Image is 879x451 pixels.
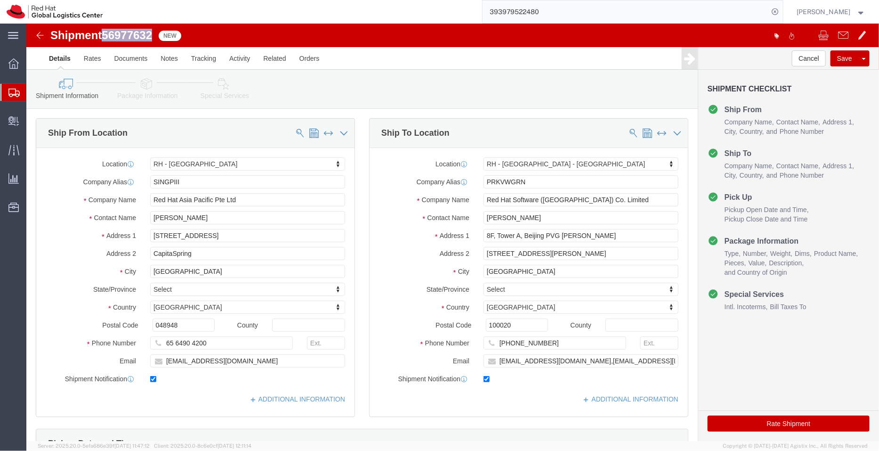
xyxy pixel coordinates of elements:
span: [DATE] 11:47:12 [114,443,150,449]
span: Copyright © [DATE]-[DATE] Agistix Inc., All Rights Reserved [723,442,868,450]
span: Client: 2025.20.0-8c6e0cf [154,443,251,449]
input: Search for shipment number, reference number [483,0,769,23]
span: [DATE] 12:11:14 [218,443,251,449]
iframe: FS Legacy Container [26,24,879,441]
span: Pallav Sen Gupta [797,7,851,17]
img: logo [7,5,103,19]
span: Server: 2025.20.0-5efa686e39f [38,443,150,449]
button: [PERSON_NAME] [797,6,866,17]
